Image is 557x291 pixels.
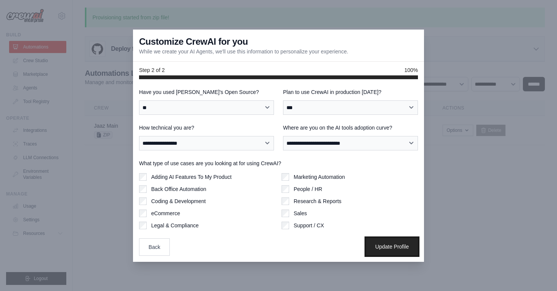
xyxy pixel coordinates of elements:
label: Legal & Compliance [151,222,199,229]
label: Research & Reports [294,197,341,205]
label: Have you used [PERSON_NAME]'s Open Source? [139,88,274,96]
label: Where are you on the AI tools adoption curve? [283,124,418,131]
label: Sales [294,210,307,217]
label: Coding & Development [151,197,206,205]
label: Plan to use CrewAI in production [DATE]? [283,88,418,96]
button: Update Profile [366,238,418,255]
p: While we create your AI Agents, we'll use this information to personalize your experience. [139,48,348,55]
span: 100% [404,66,418,74]
button: Back [139,238,170,256]
label: Back Office Automation [151,185,206,193]
label: What type of use cases are you looking at for using CrewAI? [139,160,418,167]
label: Marketing Automation [294,173,345,181]
h3: Customize CrewAI for you [139,36,248,48]
label: Support / CX [294,222,324,229]
label: People / HR [294,185,322,193]
span: Step 2 of 2 [139,66,165,74]
label: eCommerce [151,210,180,217]
label: How technical you are? [139,124,274,131]
label: Adding AI Features To My Product [151,173,232,181]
